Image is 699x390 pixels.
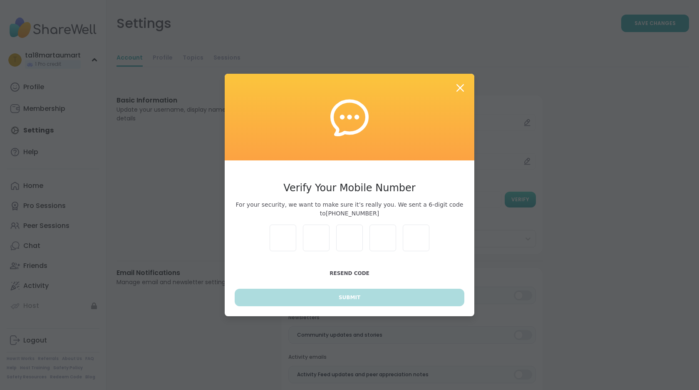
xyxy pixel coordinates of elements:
[235,289,464,306] button: Submit
[235,180,464,195] h3: Verify Your Mobile Number
[339,294,360,301] span: Submit
[235,200,464,218] span: For your security, we want to make sure it’s really you. We sent a 6-digit code to [PHONE_NUMBER]
[330,270,369,276] span: Resend Code
[235,265,464,282] button: Resend Code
